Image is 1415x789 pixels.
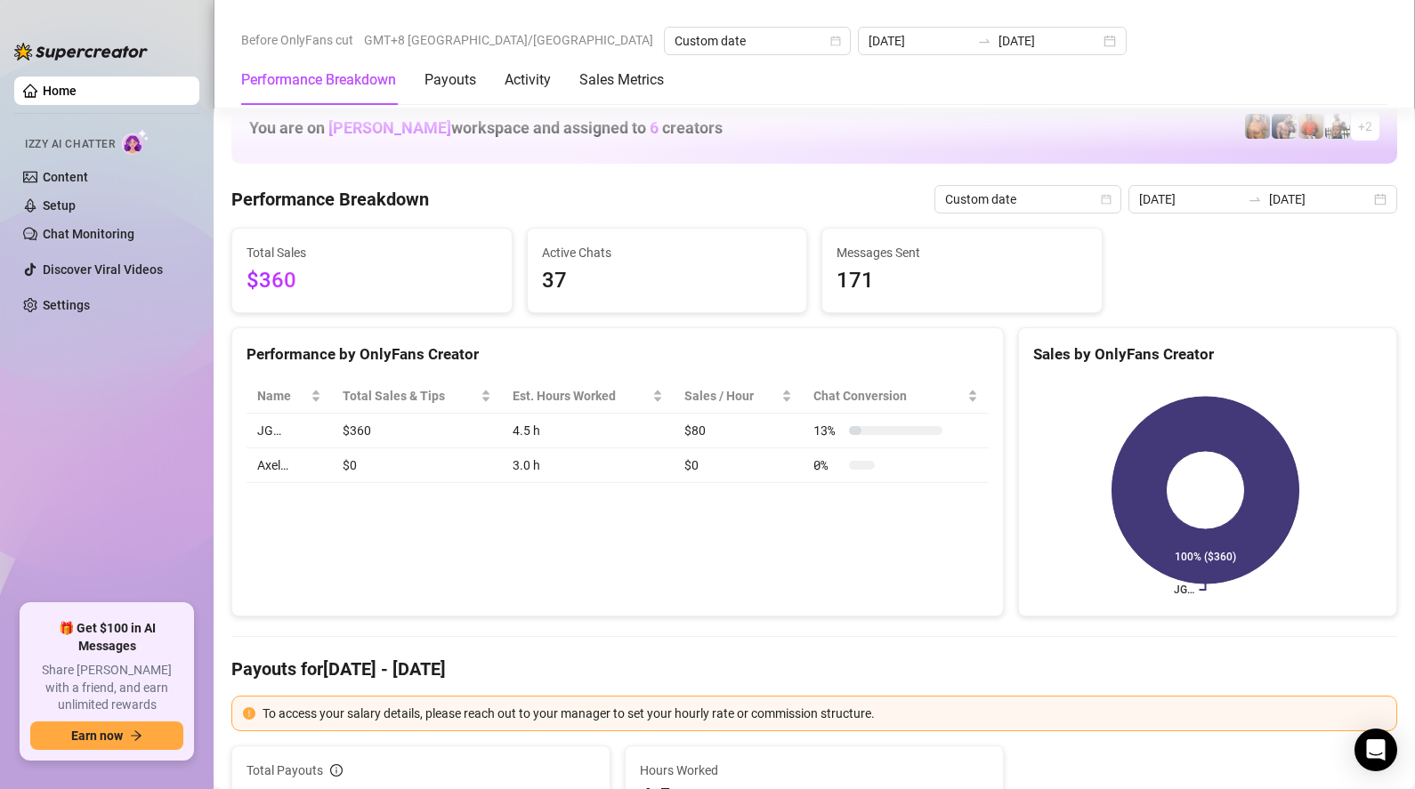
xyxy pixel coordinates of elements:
span: calendar [830,36,841,46]
span: Before OnlyFans cut [241,27,353,53]
td: $80 [674,414,804,448]
div: Open Intercom Messenger [1354,729,1397,771]
span: Total Sales & Tips [343,386,477,406]
span: 13 % [813,421,842,440]
img: Axel [1272,114,1297,139]
th: Sales / Hour [674,379,804,414]
div: Payouts [424,69,476,91]
a: Home [43,84,77,98]
h1: You are on workspace and assigned to creators [249,118,723,138]
img: AI Chatter [122,129,150,155]
span: Total Payouts [247,761,323,780]
span: Total Sales [247,243,497,262]
span: swap-right [977,34,991,48]
span: Izzy AI Chatter [25,136,115,153]
span: info-circle [330,764,343,777]
div: Sales Metrics [579,69,664,91]
td: Axel… [247,448,332,483]
div: Est. Hours Worked [513,386,648,406]
span: Messages Sent [837,243,1088,262]
span: to [1248,192,1262,206]
a: Setup [43,198,76,213]
span: swap-right [1248,192,1262,206]
a: Content [43,170,88,184]
button: Earn nowarrow-right [30,721,183,750]
th: Chat Conversion [803,379,989,414]
span: Chat Conversion [813,386,964,406]
th: Name [247,379,332,414]
input: End date [999,31,1100,51]
h4: Payouts for [DATE] - [DATE] [231,656,1397,681]
span: Custom date [675,28,840,54]
span: calendar [1101,194,1112,205]
div: Performance by OnlyFans Creator [247,342,989,366]
span: $360 [247,264,497,298]
img: JG [1245,114,1270,139]
td: 4.5 h [502,414,673,448]
td: 3.0 h [502,448,673,483]
div: Sales by OnlyFans Creator [1033,342,1382,366]
span: Sales / Hour [684,386,779,406]
span: 0 % [813,455,842,475]
span: 🎁 Get $100 in AI Messages [30,620,183,655]
span: Custom date [945,186,1111,213]
span: Name [257,386,307,406]
span: Active Chats [542,243,793,262]
span: Hours Worked [640,761,989,780]
span: 6 [650,118,659,137]
span: to [977,34,991,48]
input: Start date [1139,189,1241,209]
div: To access your salary details, please reach out to your manager to set your hourly rate or commis... [263,704,1386,723]
img: JUSTIN [1325,114,1350,139]
text: JG… [1174,584,1194,596]
a: Discover Viral Videos [43,262,163,277]
span: + 2 [1358,117,1372,136]
span: Share [PERSON_NAME] with a friend, and earn unlimited rewards [30,662,183,714]
span: GMT+8 [GEOGRAPHIC_DATA]/[GEOGRAPHIC_DATA] [364,27,653,53]
td: $0 [332,448,502,483]
div: Activity [505,69,551,91]
span: [PERSON_NAME] [328,118,451,137]
img: Justin [1298,114,1323,139]
span: arrow-right [130,729,142,742]
span: exclamation-circle [243,707,255,720]
span: 171 [837,264,1088,298]
a: Chat Monitoring [43,227,134,241]
input: Start date [869,31,970,51]
td: $0 [674,448,804,483]
div: Performance Breakdown [241,69,396,91]
span: Earn now [71,729,123,743]
span: 37 [542,264,793,298]
th: Total Sales & Tips [332,379,502,414]
td: JG… [247,414,332,448]
a: Settings [43,298,90,312]
td: $360 [332,414,502,448]
h4: Performance Breakdown [231,187,429,212]
input: End date [1269,189,1371,209]
img: logo-BBDzfeDw.svg [14,43,148,60]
